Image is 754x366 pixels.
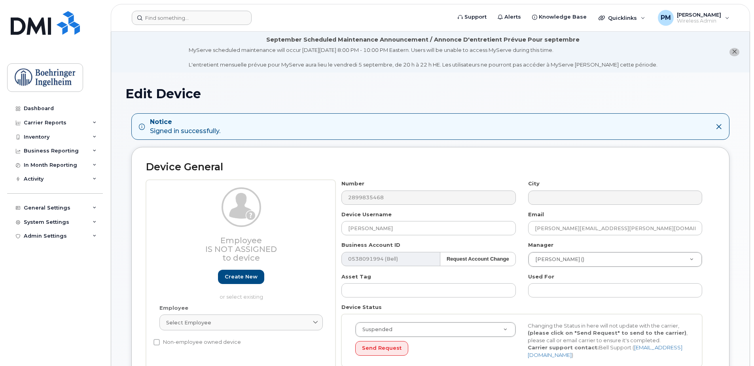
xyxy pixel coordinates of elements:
[189,46,657,69] div: MyServe scheduled maintenance will occur [DATE][DATE] 8:00 PM - 10:00 PM Eastern. Users will be u...
[528,180,540,187] label: City
[218,270,264,284] a: Create new
[153,337,241,347] label: Non-employee owned device
[146,162,715,173] h2: Device General
[341,241,400,249] label: Business Account ID
[440,252,516,267] button: Request Account Change
[528,273,554,280] label: Used For
[529,252,702,267] a: [PERSON_NAME] ()
[341,303,382,311] label: Device Status
[166,319,211,326] span: Select employee
[150,118,220,127] strong: Notice
[729,48,739,56] button: close notification
[153,339,160,345] input: Non-employee owned device
[205,244,277,254] span: Is not assigned
[341,273,371,280] label: Asset Tag
[358,326,392,333] span: Suspended
[341,180,364,187] label: Number
[528,241,553,249] label: Manager
[447,256,509,262] strong: Request Account Change
[266,36,580,44] div: September Scheduled Maintenance Announcement / Annonce D'entretient Prévue Pour septembre
[159,315,323,330] a: Select employee
[528,330,686,336] strong: (please click on "Send Request" to send to the carrier)
[150,118,220,136] div: Signed in successfully.
[341,211,392,218] label: Device Username
[222,253,260,263] span: to device
[356,322,515,337] a: Suspended
[355,341,408,356] button: Send Request
[159,304,188,312] label: Employee
[528,211,544,218] label: Email
[125,87,735,101] h1: Edit Device
[528,344,599,351] strong: Carrier support contact:
[522,322,694,359] div: Changing the Status in here will not update with the carrier, , please call or email carrier to e...
[159,293,323,301] p: or select existing
[159,236,323,262] h3: Employee
[530,256,584,263] span: [PERSON_NAME] ()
